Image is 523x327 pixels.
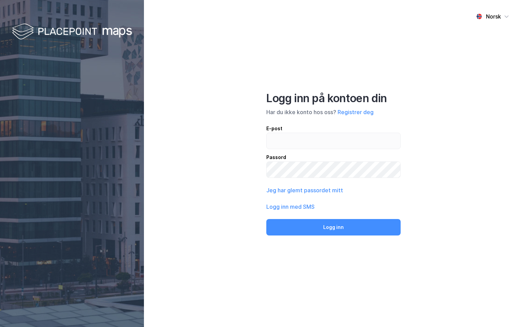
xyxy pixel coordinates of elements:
[12,22,132,42] img: logo-white.f07954bde2210d2a523dddb988cd2aa7.svg
[266,186,343,194] button: Jeg har glemt passordet mitt
[266,219,401,235] button: Logg inn
[338,108,374,116] button: Registrer deg
[266,108,401,116] div: Har du ikke konto hos oss?
[266,124,401,133] div: E-post
[266,92,401,105] div: Logg inn på kontoen din
[266,153,401,161] div: Passord
[486,12,501,21] div: Norsk
[266,203,315,211] button: Logg inn med SMS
